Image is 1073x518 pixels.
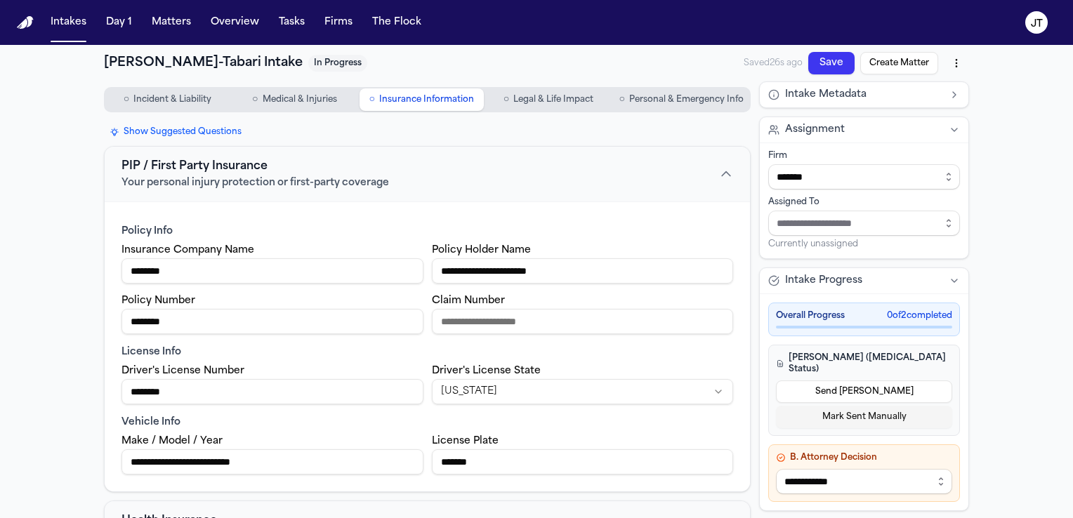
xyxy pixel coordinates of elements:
span: Assignment [785,123,845,137]
button: Go to Incident & Liability [105,88,230,111]
span: Intake Progress [785,274,862,288]
span: Saved 26s ago [744,58,803,69]
a: Home [17,16,34,29]
label: License Plate [432,436,499,446]
span: Intake Metadata [785,88,867,102]
label: Insurance Company Name [121,245,254,255]
button: Save [808,52,855,74]
div: Firm [768,150,960,161]
div: Assigned To [768,197,960,208]
input: PIP policy holder name [432,258,734,284]
input: PIP policy number [121,309,423,334]
div: Vehicle Info [121,416,733,430]
span: ○ [503,93,509,107]
input: Vehicle license plate [432,449,734,474]
button: Go to Medical & Injuries [232,88,357,111]
button: Tasks [273,10,310,35]
input: Assign to staff member [768,211,960,236]
button: Intakes [45,10,92,35]
span: Currently unassigned [768,239,858,250]
button: The Flock [367,10,427,35]
button: More actions [944,51,969,76]
input: Driver's License Number [121,379,423,404]
label: Driver's License Number [121,366,244,376]
button: Intake Progress [760,268,968,293]
label: Policy Holder Name [432,245,531,255]
button: Go to Insurance Information [360,88,484,111]
div: Policy Info [121,225,733,239]
button: Firms [319,10,358,35]
span: Insurance Information [379,94,474,105]
span: ○ [252,93,258,107]
label: Make / Model / Year [121,436,223,446]
img: Finch Logo [17,16,34,29]
span: Incident & Liability [133,94,211,105]
span: Personal & Emergency Info [629,94,744,105]
input: Vehicle make model year [121,449,423,474]
button: Go to Legal & Life Impact [487,88,611,111]
button: Intake Metadata [760,82,968,107]
button: PIP / First Party InsuranceYour personal injury protection or first-party coverage [105,147,750,201]
span: ○ [619,93,625,107]
span: ○ [124,93,129,107]
button: State select [432,379,734,404]
h4: B. Attorney Decision [776,452,952,463]
button: Create Matter [860,52,938,74]
button: Show Suggested Questions [104,124,247,140]
span: ○ [369,93,374,107]
span: Overall Progress [776,310,845,321]
label: Claim Number [432,295,505,306]
span: PIP / First Party Insurance [121,158,268,175]
span: Legal & Life Impact [513,94,593,105]
span: Your personal injury protection or first-party coverage [121,176,389,190]
button: Overview [205,10,265,35]
input: PIP insurance company [121,258,423,284]
h1: [PERSON_NAME]-Tabari Intake [104,53,303,73]
button: Matters [146,10,197,35]
div: License Info [121,345,733,359]
button: Day 1 [100,10,138,35]
span: In Progress [308,55,367,72]
input: PIP claim number [432,309,734,334]
button: Assignment [760,117,968,142]
button: Send [PERSON_NAME] [776,380,952,403]
span: Medical & Injuries [263,94,337,105]
button: Mark Sent Manually [776,406,952,428]
button: Go to Personal & Emergency Info [614,88,749,111]
input: Select firm [768,164,960,190]
label: Policy Number [121,295,195,306]
label: Driver's License State [432,366,541,376]
span: 0 of 2 completed [887,310,952,321]
h4: [PERSON_NAME] ([MEDICAL_DATA] Status) [776,352,952,375]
